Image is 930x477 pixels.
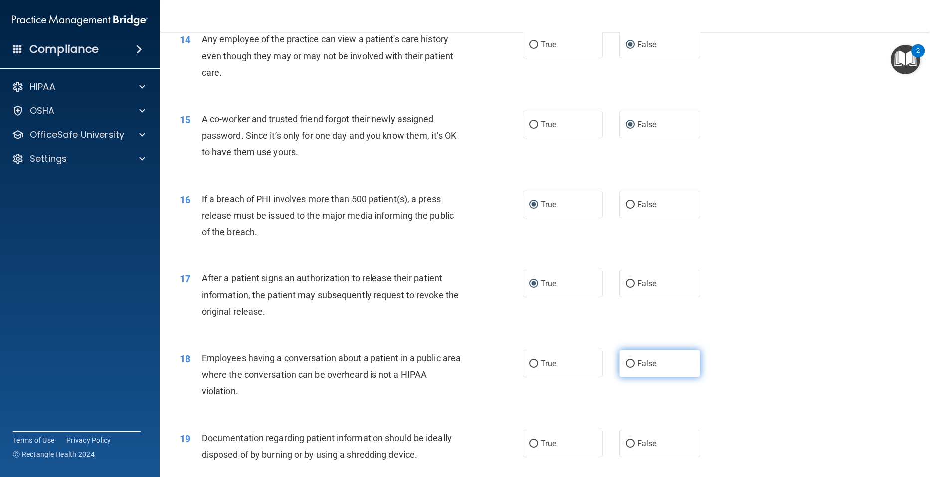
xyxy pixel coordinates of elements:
[637,200,657,209] span: False
[541,120,556,129] span: True
[626,201,635,209] input: False
[626,360,635,368] input: False
[180,114,190,126] span: 15
[541,439,556,448] span: True
[529,201,538,209] input: True
[12,153,145,165] a: Settings
[529,440,538,448] input: True
[529,360,538,368] input: True
[626,280,635,288] input: False
[30,81,55,93] p: HIPAA
[637,359,657,368] span: False
[637,40,657,49] span: False
[637,439,657,448] span: False
[626,440,635,448] input: False
[30,105,55,117] p: OSHA
[541,359,556,368] span: True
[180,194,190,206] span: 16
[529,41,538,49] input: True
[180,353,190,365] span: 18
[626,121,635,129] input: False
[180,34,190,46] span: 14
[12,10,148,30] img: PMB logo
[626,41,635,49] input: False
[541,200,556,209] span: True
[202,353,461,396] span: Employees having a conversation about a patient in a public area where the conversation can be ov...
[13,435,54,445] a: Terms of Use
[66,435,111,445] a: Privacy Policy
[529,280,538,288] input: True
[916,51,920,64] div: 2
[180,433,190,445] span: 19
[202,433,452,460] span: Documentation regarding patient information should be ideally disposed of by burning or by using ...
[637,279,657,288] span: False
[12,105,145,117] a: OSHA
[541,40,556,49] span: True
[12,129,145,141] a: OfficeSafe University
[180,273,190,285] span: 17
[202,114,456,157] span: A co-worker and trusted friend forgot their newly assigned password. Since it’s only for one day ...
[12,81,145,93] a: HIPAA
[30,129,124,141] p: OfficeSafe University
[891,45,920,74] button: Open Resource Center, 2 new notifications
[541,279,556,288] span: True
[757,406,918,446] iframe: Drift Widget Chat Controller
[637,120,657,129] span: False
[13,449,95,459] span: Ⓒ Rectangle Health 2024
[202,194,454,237] span: If a breach of PHI involves more than 500 patient(s), a press release must be issued to the major...
[202,273,459,316] span: After a patient signs an authorization to release their patient information, the patient may subs...
[202,34,453,77] span: Any employee of the practice can view a patient's care history even though they may or may not be...
[529,121,538,129] input: True
[29,42,99,56] h4: Compliance
[30,153,67,165] p: Settings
